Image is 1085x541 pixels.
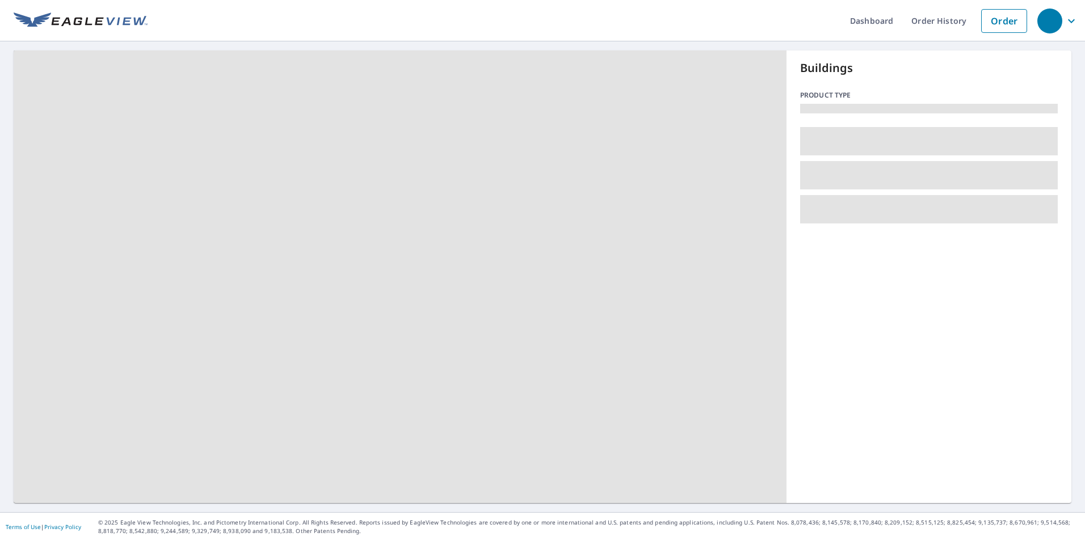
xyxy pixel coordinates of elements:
p: | [6,523,81,530]
a: Terms of Use [6,523,41,531]
p: © 2025 Eagle View Technologies, Inc. and Pictometry International Corp. All Rights Reserved. Repo... [98,518,1079,535]
p: Buildings [800,60,1058,77]
a: Privacy Policy [44,523,81,531]
a: Order [981,9,1027,33]
p: Product type [800,90,1058,100]
img: EV Logo [14,12,148,29]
